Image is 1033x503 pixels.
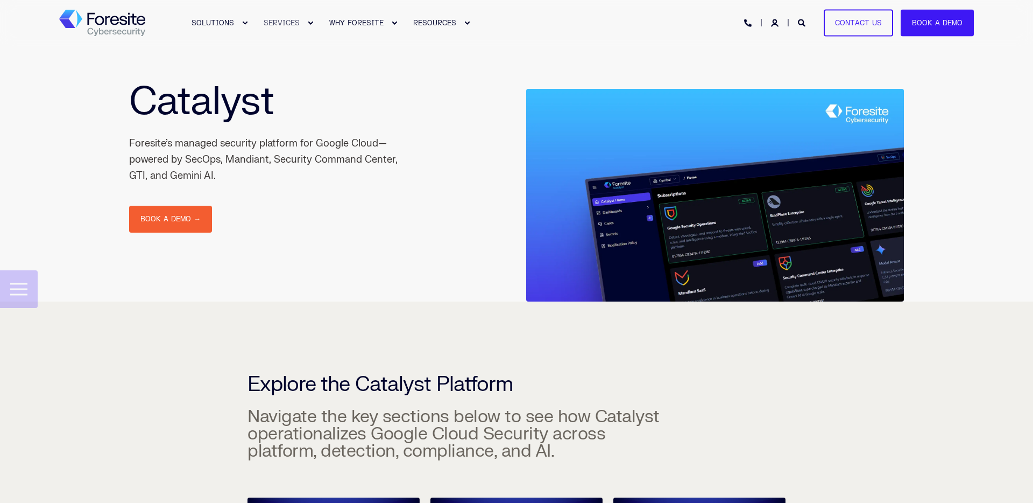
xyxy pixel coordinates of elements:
div: Expand SERVICES [307,20,314,26]
span: Catalyst [129,77,274,127]
a: Contact Us [824,9,893,37]
a: Back to Home [59,10,145,37]
div: Expand WHY FORESITE [391,20,398,26]
span: SOLUTIONS [192,18,234,27]
a: Open Search [798,18,808,27]
span: WHY FORESITE [329,18,384,27]
img: Foresite Catalyst [526,89,904,302]
div: Foresite’s managed security platform for Google Cloud—powered by SecOps, Mandiant, Security Comma... [129,136,398,184]
div: Expand SOLUTIONS [242,20,248,26]
h2: Explore the Catalyst Platform [247,299,608,395]
a: Book a Demo [901,9,974,37]
div: Expand RESOURCES [464,20,470,26]
span: Navigate the key sections below to see how Catalyst operationalizes Google Cloud Security across ... [247,406,660,462]
a: Login [771,18,781,27]
span: RESOURCES [413,18,456,27]
a: Book a Demo → [129,206,212,233]
img: Foresite logo, a hexagon shape of blues with a directional arrow to the right hand side, and the ... [59,10,145,37]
